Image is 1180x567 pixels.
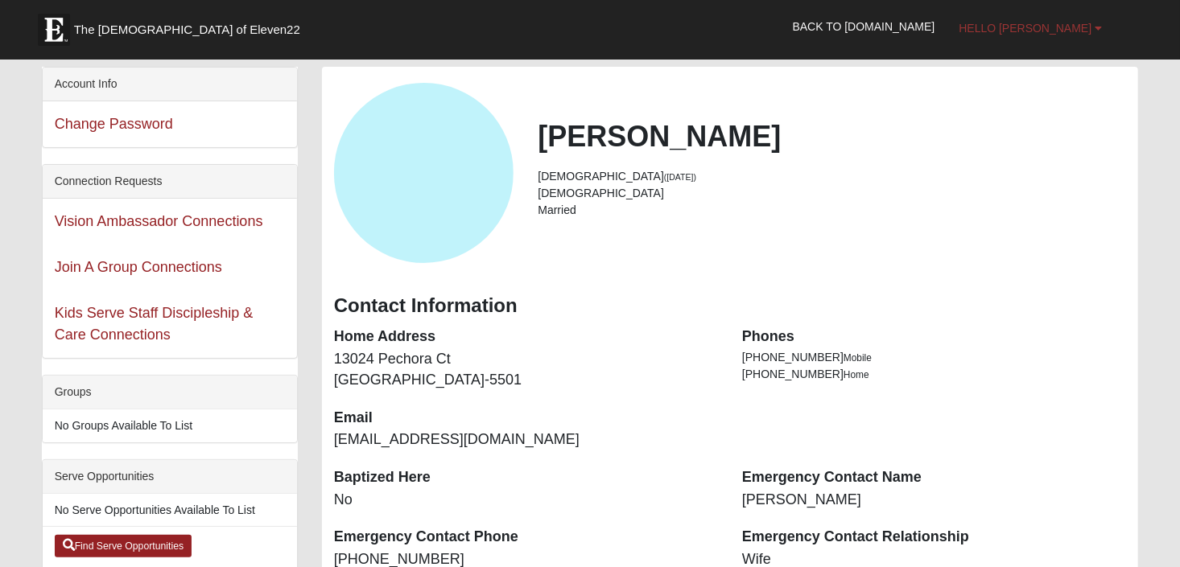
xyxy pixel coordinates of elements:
a: Find Serve Opportunities [55,535,192,557]
dt: Emergency Contact Name [742,467,1126,488]
li: No Groups Available To List [43,409,297,442]
img: Eleven22 logo [38,14,70,46]
dt: Emergency Contact Relationship [742,527,1126,548]
dt: Phones [742,327,1126,347]
li: [DEMOGRAPHIC_DATA] [538,168,1126,185]
div: Groups [43,376,297,409]
dt: Baptized Here [334,467,718,488]
div: Serve Opportunities [43,460,297,494]
li: [PHONE_NUMBER] [742,349,1126,366]
dd: No [334,490,718,511]
small: ([DATE]) [664,172,696,182]
span: Hello [PERSON_NAME] [959,22,1092,35]
dd: [PERSON_NAME] [742,490,1126,511]
span: Mobile [844,352,872,364]
dd: 13024 Pechora Ct [GEOGRAPHIC_DATA]-5501 [334,349,718,390]
a: Vision Ambassador Connections [55,213,263,229]
dt: Emergency Contact Phone [334,527,718,548]
h2: [PERSON_NAME] [538,119,1126,154]
a: View Fullsize Photo [334,83,514,263]
dd: [EMAIL_ADDRESS][DOMAIN_NAME] [334,429,718,450]
div: Connection Requests [43,165,297,199]
li: No Serve Opportunities Available To List [43,494,297,527]
li: [PHONE_NUMBER] [742,366,1126,383]
a: Join A Group Connections [55,259,222,275]
span: The [DEMOGRAPHIC_DATA] of Eleven22 [74,22,300,38]
h3: Contact Information [334,294,1127,318]
dt: Home Address [334,327,718,347]
span: Home [844,369,869,380]
dt: Email [334,408,718,429]
li: [DEMOGRAPHIC_DATA] [538,185,1126,202]
a: Hello [PERSON_NAME] [947,8,1115,48]
a: Kids Serve Staff Discipleship & Care Connections [55,305,254,343]
a: The [DEMOGRAPHIC_DATA] of Eleven22 [30,6,352,46]
li: Married [538,202,1126,219]
a: Change Password [55,116,173,132]
a: Back to [DOMAIN_NAME] [781,6,947,47]
div: Account Info [43,68,297,101]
